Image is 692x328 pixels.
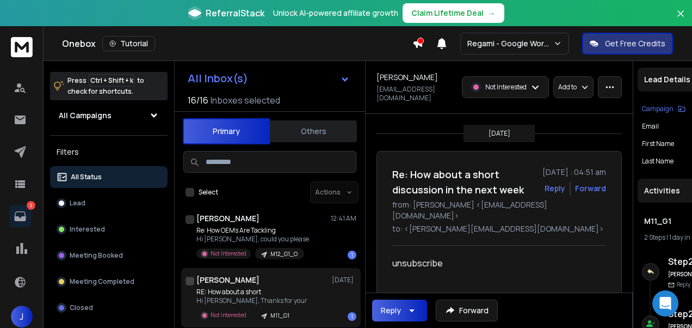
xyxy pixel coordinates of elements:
[642,105,674,113] p: Campaign
[331,214,356,223] p: 12:41 AM
[545,183,565,194] button: Reply
[436,300,498,321] button: Forward
[489,129,510,138] p: [DATE]
[196,288,307,296] p: RE: How about a short
[488,8,496,19] span: →
[188,73,248,84] h1: All Inbox(s)
[575,183,606,194] div: Forward
[11,306,33,327] button: J
[50,245,168,266] button: Meeting Booked
[485,83,527,92] p: Not Interested
[199,188,218,197] label: Select
[270,250,298,258] p: M12_G1_O
[70,277,134,286] p: Meeting Completed
[179,68,359,89] button: All Inbox(s)
[644,74,690,85] p: Lead Details
[674,7,688,33] button: Close banner
[196,235,309,244] p: Hi [PERSON_NAME], could you please
[376,72,438,83] h1: [PERSON_NAME]
[62,36,412,51] div: Onebox
[376,85,455,102] p: [EMAIL_ADDRESS][DOMAIN_NAME]
[183,118,270,144] button: Primary
[70,225,105,234] p: Interested
[188,94,208,107] span: 16 / 16
[644,233,665,242] span: 2 Steps
[467,38,553,49] p: Regami - Google Workspace
[403,3,504,23] button: Claim Lifetime Deal→
[59,110,112,121] h1: All Campaigns
[50,144,168,160] h3: Filters
[196,275,259,286] h1: [PERSON_NAME]
[392,167,536,197] h1: Re: How about a short discussion in the next week
[70,199,85,208] p: Lead
[102,36,155,51] button: Tutorial
[582,33,673,54] button: Get Free Credits
[27,201,35,210] p: 2
[270,312,289,320] p: M11_G1
[372,300,427,321] button: Reply
[270,119,357,143] button: Others
[71,173,102,181] p: All Status
[642,157,674,166] p: Last Name
[211,94,280,107] h3: Inboxes selected
[392,223,606,234] p: to: <[PERSON_NAME][EMAIL_ADDRESS][DOMAIN_NAME]>
[50,271,168,293] button: Meeting Completed
[67,75,144,97] p: Press to check for shortcuts.
[542,167,606,178] p: [DATE] : 04:51 am
[642,105,685,113] button: Campaign
[196,296,307,305] p: Hi [PERSON_NAME], Thanks for your
[642,122,659,131] p: Email
[652,290,678,317] div: Open Intercom Messenger
[89,74,135,87] span: Ctrl + Shift + k
[392,257,597,283] div: unsubscribe
[348,251,356,259] div: 1
[196,226,309,235] p: Re: How OEMs Are Tackling
[392,199,606,221] p: from: [PERSON_NAME] <[EMAIL_ADDRESS][DOMAIN_NAME]>
[332,276,356,284] p: [DATE]
[642,139,674,148] p: First Name
[50,297,168,319] button: Closed
[196,213,259,224] h1: [PERSON_NAME]
[70,303,93,312] p: Closed
[605,38,665,49] p: Get Free Credits
[211,311,246,319] p: Not Interested
[50,192,168,214] button: Lead
[558,83,577,92] p: Add to
[211,250,246,258] p: Not Interested
[70,251,123,260] p: Meeting Booked
[348,312,356,321] div: 1
[381,305,401,316] div: Reply
[50,166,168,188] button: All Status
[206,7,264,20] span: ReferralStack
[50,105,168,126] button: All Campaigns
[273,8,398,19] p: Unlock AI-powered affiliate growth
[9,205,31,227] a: 2
[50,218,168,240] button: Interested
